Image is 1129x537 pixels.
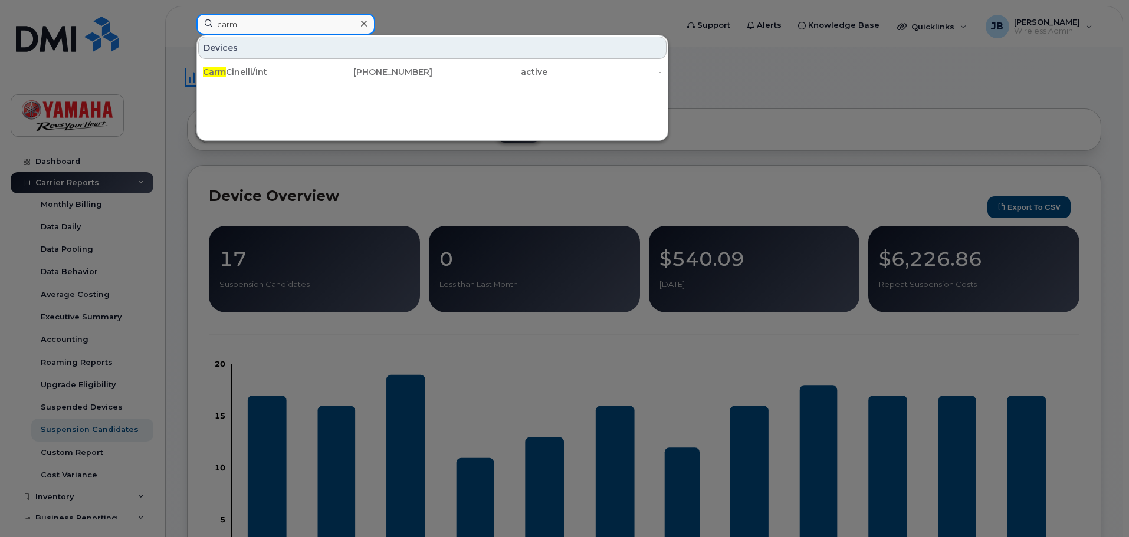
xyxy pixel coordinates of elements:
div: [PHONE_NUMBER] [318,66,433,78]
a: CarmCinelli/Int[PHONE_NUMBER]active- [198,61,667,83]
div: - [547,66,662,78]
span: Carm [203,67,226,77]
div: active [432,66,547,78]
div: Devices [198,37,667,59]
div: Cinelli/Int [203,66,318,78]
